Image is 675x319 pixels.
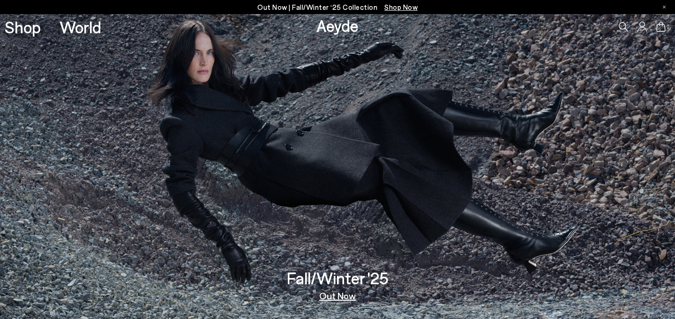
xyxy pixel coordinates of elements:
[287,270,389,286] h3: Fall/Winter '25
[666,24,670,30] span: 0
[656,22,666,32] a: 0
[384,3,418,11] span: Navigate to /collections/new-in
[60,19,101,35] a: World
[316,15,359,35] a: Aeyde
[257,1,418,13] p: Out Now | Fall/Winter ‘25 Collection
[319,291,356,300] a: Out Now
[5,19,41,35] a: Shop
